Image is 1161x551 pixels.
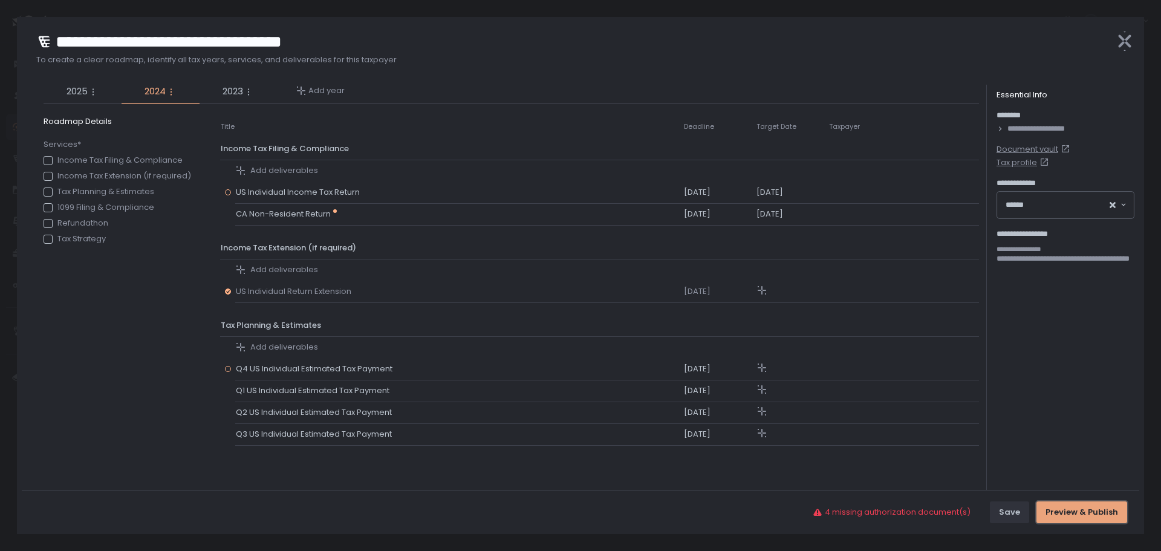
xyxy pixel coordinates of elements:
[145,85,166,99] span: 2024
[684,429,755,440] div: [DATE]
[296,85,345,96] button: Add year
[1029,199,1108,211] input: Search for option
[236,286,356,297] span: US Individual Return Extension
[236,385,394,396] span: Q1 US Individual Estimated Tax Payment
[250,342,318,353] span: Add deliverables
[67,85,88,99] span: 2025
[44,139,81,150] span: Services*
[221,319,321,331] span: Tax Planning & Estimates
[1110,202,1116,208] button: Clear Selected
[221,143,349,154] span: Income Tax Filing & Compliance
[997,144,1134,155] a: Document vault
[684,364,755,374] div: [DATE]
[997,192,1134,218] div: Search for option
[223,85,243,99] span: 2023
[36,54,1105,65] span: To create a clear roadmap, identify all tax years, services, and deliverables for this taxpayer
[684,187,755,198] div: [DATE]
[756,208,783,220] span: [DATE]
[825,507,971,518] span: 4 missing authorization document(s)
[1036,501,1127,523] button: Preview & Publish
[236,407,397,418] span: Q2 US Individual Estimated Tax Payment
[236,209,336,220] span: CA Non-Resident Return
[990,501,1029,523] button: Save
[44,116,196,127] span: Roadmap Details
[997,90,1134,100] div: Essential Info
[236,364,397,374] span: Q4 US Individual Estimated Tax Payment
[250,264,318,275] span: Add deliverables
[684,407,755,418] div: [DATE]
[756,186,783,198] span: [DATE]
[999,507,1020,518] div: Save
[236,429,397,440] span: Q3 US Individual Estimated Tax Payment
[236,187,365,198] span: US Individual Income Tax Return
[828,116,955,138] th: Taxpayer
[684,286,755,297] div: [DATE]
[250,165,318,176] span: Add deliverables
[684,385,755,396] div: [DATE]
[684,209,755,220] div: [DATE]
[683,116,756,138] th: Deadline
[1046,507,1118,518] div: Preview & Publish
[220,116,235,138] th: Title
[756,116,828,138] th: Target Date
[997,157,1134,168] a: Tax profile
[221,242,356,253] span: Income Tax Extension (if required)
